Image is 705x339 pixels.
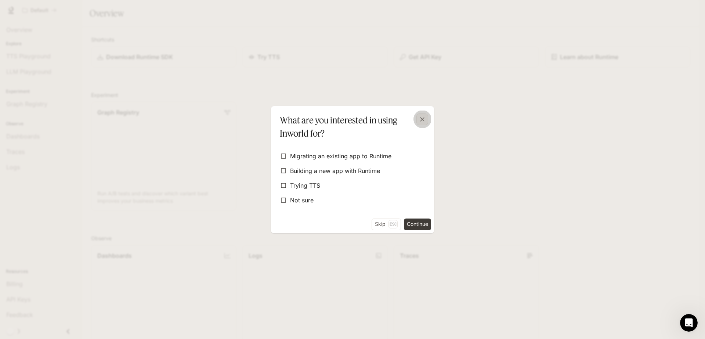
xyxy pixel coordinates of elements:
span: Not sure [290,196,314,205]
span: Trying TTS [290,181,320,190]
button: Continue [404,219,431,230]
p: What are you interested in using Inworld for? [280,113,422,140]
button: SkipEsc [372,219,401,230]
span: Migrating an existing app to Runtime [290,152,391,161]
p: Esc [388,220,398,228]
span: Building a new app with Runtime [290,166,380,175]
iframe: Intercom live chat [680,314,698,332]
